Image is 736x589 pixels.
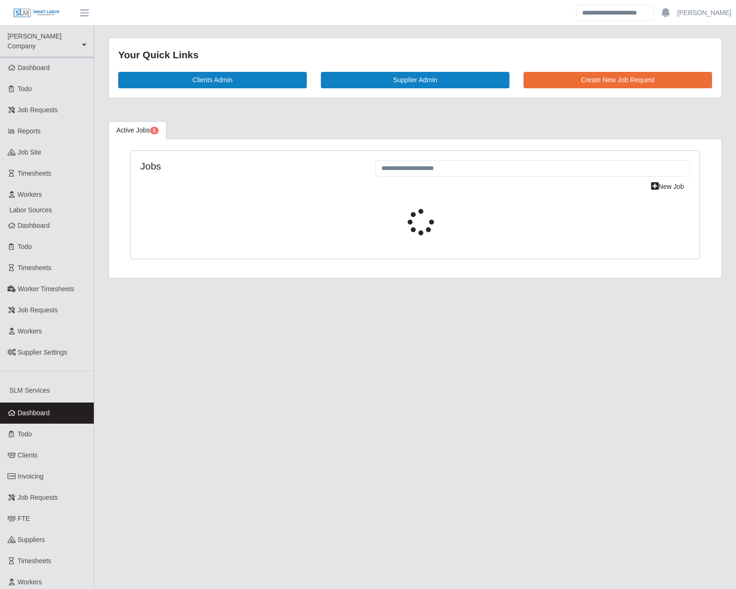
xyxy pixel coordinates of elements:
span: Job Requests [18,494,58,501]
span: Suppliers [18,536,45,543]
a: [PERSON_NAME] [677,8,731,18]
span: Todo [18,430,32,438]
span: Job Requests [18,106,58,114]
h4: Jobs [140,160,361,172]
span: FTE [18,515,30,522]
span: Todo [18,85,32,93]
a: Clients Admin [118,72,307,88]
span: Job Requests [18,306,58,314]
div: Your Quick Links [118,47,712,62]
span: job site [18,148,42,156]
a: New Job [645,178,690,195]
span: SLM Services [9,387,50,394]
a: Create New Job Request [524,72,712,88]
span: Workers [18,191,42,198]
span: Timesheets [18,170,52,177]
span: Timesheets [18,264,52,271]
span: Supplier Settings [18,349,68,356]
span: Timesheets [18,557,52,565]
span: Todo [18,243,32,250]
span: Labor Sources [9,206,52,214]
span: Reports [18,127,41,135]
span: Workers [18,578,42,586]
input: Search [576,5,654,21]
span: Pending Jobs [150,127,159,134]
span: Worker Timesheets [18,285,74,293]
span: Dashboard [18,222,50,229]
span: Dashboard [18,64,50,71]
a: Active Jobs [108,121,167,139]
a: Supplier Admin [321,72,509,88]
span: Dashboard [18,409,50,417]
span: Invoicing [18,473,44,480]
span: Workers [18,327,42,335]
img: SLM Logo [13,8,60,18]
span: Clients [18,451,38,459]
